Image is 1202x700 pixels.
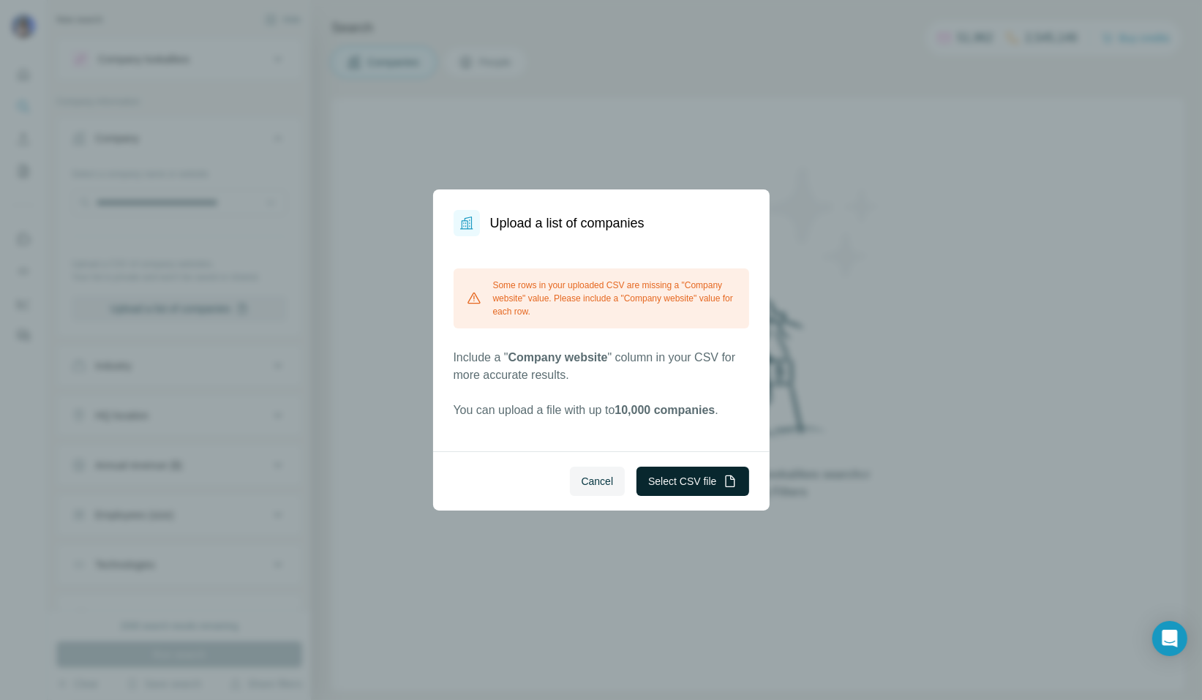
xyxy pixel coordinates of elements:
[508,351,608,364] span: Company website
[454,268,749,328] div: Some rows in your uploaded CSV are missing a "Company website" value. Please include a "Company w...
[582,474,614,489] span: Cancel
[615,404,715,416] span: 10,000 companies
[570,467,626,496] button: Cancel
[1152,621,1187,656] div: Open Intercom Messenger
[636,467,748,496] button: Select CSV file
[490,213,645,233] h1: Upload a list of companies
[454,349,749,384] p: Include a " " column in your CSV for more accurate results.
[454,402,749,419] p: You can upload a file with up to .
